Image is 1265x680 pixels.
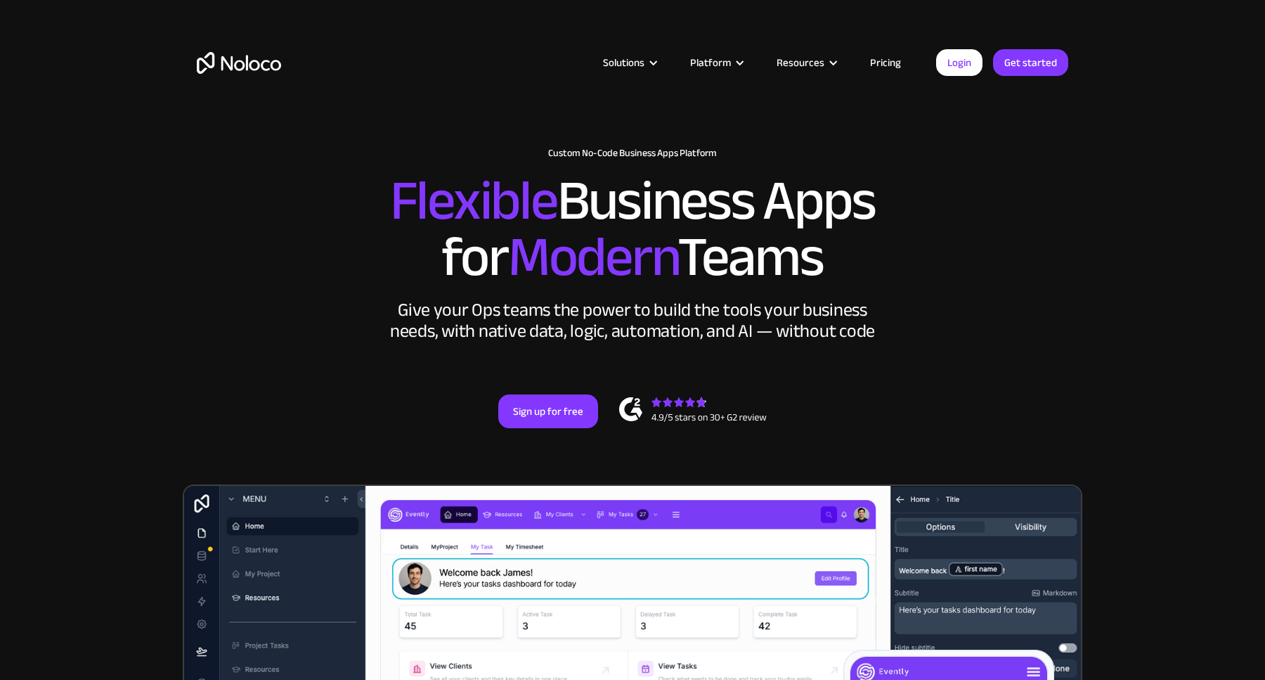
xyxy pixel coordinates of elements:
[498,394,598,428] a: Sign up for free
[936,49,982,76] a: Login
[197,173,1068,286] h2: Business Apps for Teams
[993,49,1068,76] a: Get started
[603,53,644,72] div: Solutions
[852,53,919,72] a: Pricing
[759,53,852,72] div: Resources
[777,53,824,72] div: Resources
[585,53,673,72] div: Solutions
[690,53,731,72] div: Platform
[197,148,1068,159] h1: Custom No-Code Business Apps Platform
[508,205,677,309] span: Modern
[673,53,759,72] div: Platform
[390,148,557,253] span: Flexible
[387,300,878,342] div: Give your Ops teams the power to build the tools your business needs, with native data, logic, au...
[197,52,281,74] a: home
